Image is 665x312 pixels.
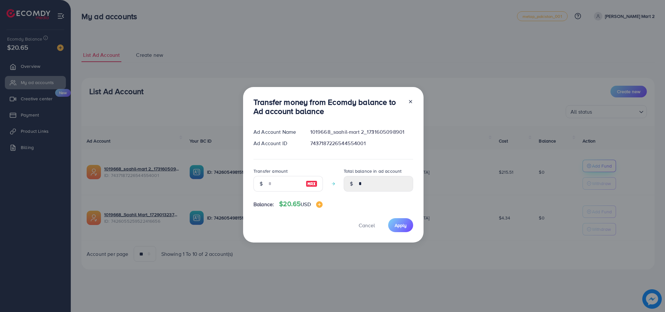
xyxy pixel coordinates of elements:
[279,200,322,208] h4: $20.65
[305,128,418,136] div: 1019668_saahil-mart 2_1731605098901
[395,222,407,229] span: Apply
[248,128,305,136] div: Ad Account Name
[253,97,403,116] h3: Transfer money from Ecomdy balance to Ad account balance
[248,140,305,147] div: Ad Account ID
[351,218,383,232] button: Cancel
[316,201,323,208] img: image
[359,222,375,229] span: Cancel
[306,180,317,188] img: image
[301,201,311,208] span: USD
[253,168,288,174] label: Transfer amount
[305,140,418,147] div: 7437187226544554001
[344,168,401,174] label: Total balance in ad account
[388,218,413,232] button: Apply
[253,201,274,208] span: Balance:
